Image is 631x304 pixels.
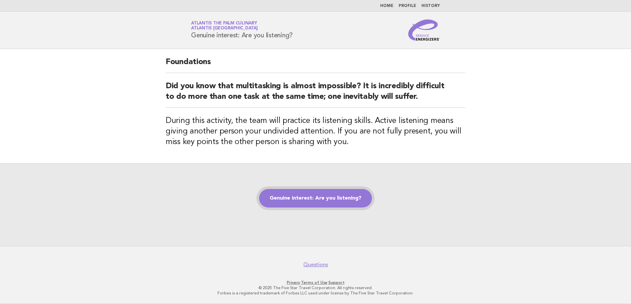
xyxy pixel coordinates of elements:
[166,81,465,108] h2: Did you know that multitasking is almost impossible? It is incredibly difficult to do more than o...
[114,290,517,296] p: Forbes is a registered trademark of Forbes LLC used under license by The Five Star Travel Corpora...
[114,285,517,290] p: © 2025 The Five Star Travel Corporation. All rights reserved.
[191,21,258,30] a: Atlantis The Palm CulinaryAtlantis [GEOGRAPHIC_DATA]
[301,280,327,285] a: Terms of Use
[303,261,328,268] a: Questions
[259,189,372,208] a: Genuine interest: Are you listening?
[399,4,416,8] a: Profile
[114,280,517,285] p: · ·
[166,116,465,147] h3: During this activity, the team will practice its listening skills. Active listening means giving ...
[166,57,465,73] h2: Foundations
[287,280,300,285] a: Privacy
[328,280,345,285] a: Support
[380,4,393,8] a: Home
[191,21,293,39] h1: Genuine interest: Are you listening?
[191,26,258,31] span: Atlantis [GEOGRAPHIC_DATA]
[408,19,440,41] img: Service Energizers
[421,4,440,8] a: History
